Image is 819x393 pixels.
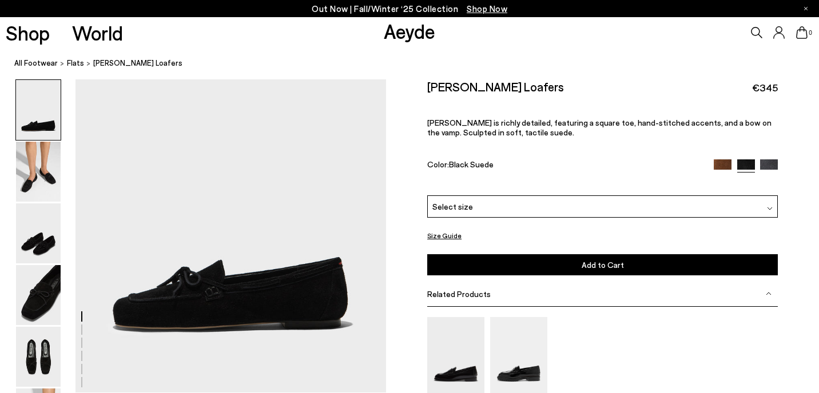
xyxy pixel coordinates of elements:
[6,23,50,43] a: Shop
[767,206,773,211] img: svg%3E
[808,30,813,36] span: 0
[427,254,778,275] button: Add to Cart
[427,316,484,392] img: Oscar Leather Loafers
[427,288,491,298] span: Related Products
[16,142,61,202] img: Jasper Moccasin Loafers - Image 2
[93,57,182,69] span: [PERSON_NAME] Loafers
[384,19,435,43] a: Aeyde
[490,316,547,392] img: Leon Loafers
[427,159,702,173] div: Color:
[427,79,564,94] h2: [PERSON_NAME] Loafers
[312,2,507,16] p: Out Now | Fall/Winter ‘25 Collection
[752,81,778,95] span: €345
[582,260,624,270] span: Add to Cart
[766,291,772,296] img: svg%3E
[14,48,819,79] nav: breadcrumb
[67,57,84,69] a: flats
[16,80,61,140] img: Jasper Moccasin Loafers - Image 1
[467,3,507,14] span: Navigate to /collections/new-in
[14,57,58,69] a: All Footwear
[72,23,123,43] a: World
[16,203,61,263] img: Jasper Moccasin Loafers - Image 3
[432,200,473,212] span: Select size
[796,26,808,39] a: 0
[16,265,61,325] img: Jasper Moccasin Loafers - Image 4
[427,118,778,137] p: [PERSON_NAME] is richly detailed, featuring a square toe, hand-stitched accents, and a bow on the...
[449,159,494,169] span: Black Suede
[427,228,462,243] button: Size Guide
[16,327,61,387] img: Jasper Moccasin Loafers - Image 5
[67,58,84,67] span: flats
